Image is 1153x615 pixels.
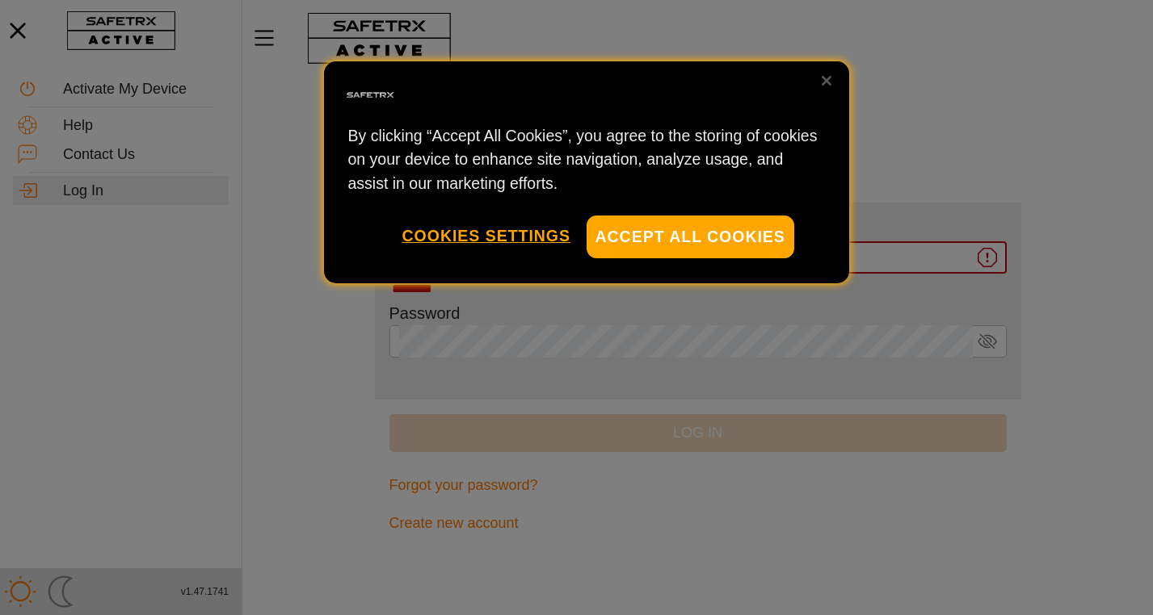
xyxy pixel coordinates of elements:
button: Cookies Settings [402,215,570,257]
button: Close [809,63,844,98]
p: By clicking “Accept All Cookies”, you agree to the storing of cookies on your device to enhance s... [348,124,825,195]
button: Accept All Cookies [587,215,794,258]
div: Privacy [324,61,849,283]
img: Safe Tracks [344,69,396,121]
